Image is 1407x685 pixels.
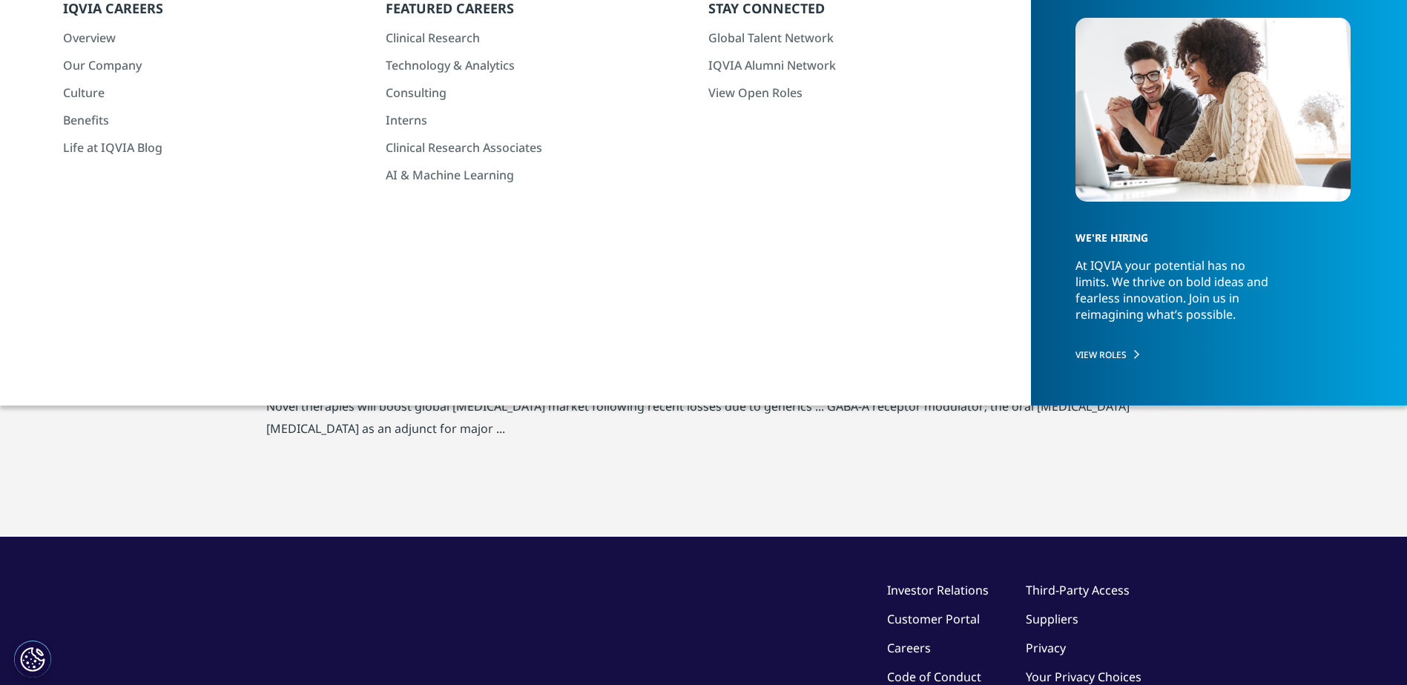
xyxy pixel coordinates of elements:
[1075,18,1351,202] img: 2213_cheerful-young-colleagues-using-laptop.jpg
[887,640,931,656] a: Careers
[63,30,359,46] a: Overview
[63,112,359,128] a: Benefits
[386,30,682,46] a: Clinical Research
[386,85,682,101] a: Consulting
[1075,257,1280,336] p: At IQVIA your potential has no limits. We thrive on bold ideas and fearless innovation. Join us i...
[1075,348,1351,361] a: VIEW ROLES
[708,85,1004,101] a: View Open Roles
[1026,611,1078,627] a: Suppliers
[386,57,682,73] a: Technology & Analytics
[708,57,1004,73] a: IQVIA Alumni Network
[266,395,1141,447] div: Novel therapies will boost global [MEDICAL_DATA] market following recent losses due to generics ....
[1075,205,1337,257] h5: WE'RE HIRING
[386,139,682,156] a: Clinical Research Associates
[63,139,359,156] a: Life at IQVIA Blog
[63,85,359,101] a: Culture
[887,582,989,598] a: Investor Relations
[14,641,51,678] button: Cookie 设置
[708,30,1004,46] a: Global Talent Network
[386,167,682,183] a: AI & Machine Learning
[887,669,981,685] a: Code of Conduct
[386,112,682,128] a: Interns
[63,57,359,73] a: Our Company
[1026,669,1141,685] a: Your Privacy Choices
[1026,582,1130,598] a: Third-Party Access
[1026,640,1066,656] a: Privacy
[887,611,980,627] a: Customer Portal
